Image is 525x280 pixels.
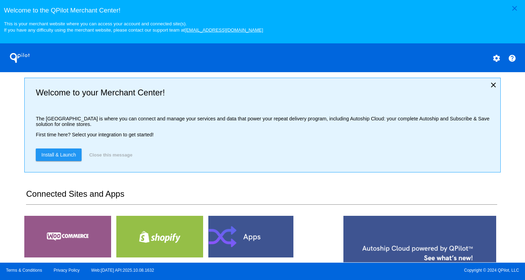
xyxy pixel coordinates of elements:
span: Install & Launch [41,152,76,158]
a: Privacy Policy [54,268,80,273]
mat-icon: close [510,4,519,12]
a: Install & Launch [36,149,82,161]
small: This is your merchant website where you can access your account and connected site(s). If you hav... [4,21,263,33]
h1: QPilot [6,51,34,65]
a: Web:[DATE] API:2025.10.08.1632 [91,268,154,273]
h2: Welcome to your Merchant Center! [36,88,494,97]
span: Copyright © 2024 QPilot, LLC [268,268,519,273]
a: Terms & Conditions [6,268,42,273]
h3: Welcome to the QPilot Merchant Center! [4,7,521,14]
button: Close this message [87,149,134,161]
p: First time here? Select your integration to get started! [36,132,494,137]
a: [EMAIL_ADDRESS][DOMAIN_NAME] [185,27,263,33]
mat-icon: help [508,54,516,62]
mat-icon: close [489,81,498,89]
mat-icon: settings [492,54,501,62]
h2: Connected Sites and Apps [26,189,497,205]
p: The [GEOGRAPHIC_DATA] is where you can connect and manage your services and data that power your ... [36,116,494,127]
